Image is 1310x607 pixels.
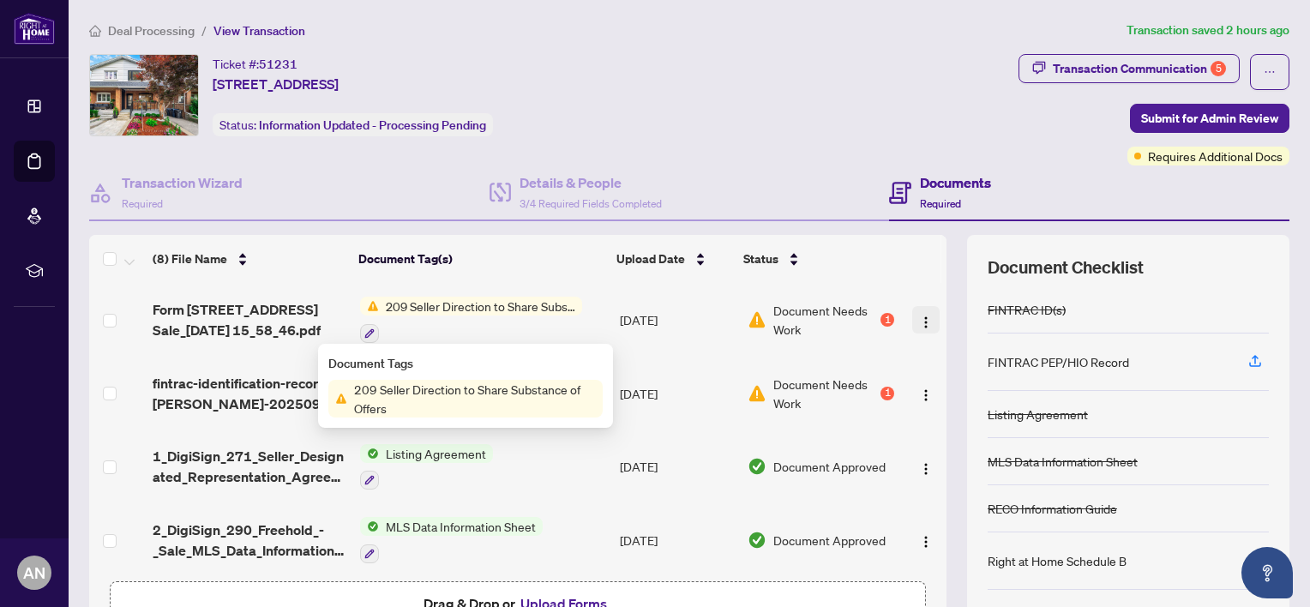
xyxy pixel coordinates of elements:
button: Open asap [1241,547,1293,598]
th: Document Tag(s) [352,235,610,283]
th: (8) File Name [146,235,352,283]
li: / [201,21,207,40]
div: 5 [1211,61,1226,76]
span: 1_DigiSign_271_Seller_Designated_Representation_Agreement_Authority_to_Offer_for_Sale_-_PropTx-[P... [153,446,346,487]
div: 1 [880,387,894,400]
span: Listing Agreement [379,444,493,463]
div: RECO Information Guide [988,499,1117,518]
img: Document Status [748,531,766,550]
img: Logo [919,462,933,476]
th: Status [736,235,896,283]
span: ellipsis [1264,66,1276,78]
h4: Details & People [520,172,662,193]
button: Submit for Admin Review [1130,104,1289,133]
span: AN [23,561,45,585]
button: Logo [912,306,940,334]
span: Form [STREET_ADDRESS] Sale_[DATE] 15_58_46.pdf [153,299,346,340]
img: Logo [919,316,933,329]
button: Logo [912,380,940,407]
h4: Documents [920,172,991,193]
span: 209 Seller Direction to Share Substance of Offers [379,297,582,316]
button: Transaction Communication5 [1019,54,1240,83]
img: Logo [919,535,933,549]
span: Document Approved [773,457,886,476]
button: Logo [912,453,940,480]
span: home [89,25,101,37]
img: IMG-E12373396_1.jpg [90,55,198,135]
span: Status [743,249,778,268]
span: Document Needs Work [773,375,877,412]
td: [DATE] [613,283,742,357]
span: Submit for Admin Review [1141,105,1278,132]
div: 1 [880,313,894,327]
span: [STREET_ADDRESS] [213,74,339,94]
img: Logo [919,388,933,402]
div: Status: [213,113,493,136]
span: Information Updated - Processing Pending [259,117,486,133]
div: Right at Home Schedule B [988,551,1127,570]
div: Transaction Communication [1053,55,1226,82]
div: Listing Agreement [988,405,1088,424]
span: Requires Additional Docs [1148,147,1283,165]
img: Status Icon [328,389,347,408]
img: Status Icon [360,297,379,316]
div: FINTRAC PEP/HIO Record [988,352,1129,371]
img: Document Status [748,384,766,403]
article: Transaction saved 2 hours ago [1127,21,1289,40]
img: Status Icon [360,517,379,536]
span: Required [920,197,961,210]
img: logo [14,13,55,45]
span: Upload Date [616,249,685,268]
td: [DATE] [613,357,742,430]
button: Status Icon209 Seller Direction to Share Substance of Offers [360,297,582,343]
td: [DATE] [613,503,742,577]
span: View Transaction [213,23,305,39]
div: MLS Data Information Sheet [988,452,1138,471]
span: (8) File Name [153,249,227,268]
span: Document Approved [773,531,886,550]
span: 2_DigiSign_290_Freehold_-_Sale_MLS_Data_Information_Form_-_PropTx-[PERSON_NAME].pdf [153,520,346,561]
button: Status IconMLS Data Information Sheet [360,517,543,563]
span: MLS Data Information Sheet [379,517,543,536]
h4: Transaction Wizard [122,172,243,193]
img: Status Icon [360,444,379,463]
span: Deal Processing [108,23,195,39]
button: Logo [912,526,940,554]
div: Document Tags [328,354,603,373]
div: FINTRAC ID(s) [988,300,1066,319]
span: 209 Seller Direction to Share Substance of Offers [347,380,603,418]
span: Document Checklist [988,255,1144,279]
span: fintrac-identification-record-[PERSON_NAME]-20250921-125037.pdf [153,373,346,414]
img: Document Status [748,457,766,476]
span: Document Needs Work [773,301,877,339]
td: [DATE] [613,430,742,504]
span: 3/4 Required Fields Completed [520,197,662,210]
img: Document Status [748,310,766,329]
div: Ticket #: [213,54,297,74]
span: Required [122,197,163,210]
th: Upload Date [610,235,737,283]
button: Status IconListing Agreement [360,444,493,490]
span: 51231 [259,57,297,72]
